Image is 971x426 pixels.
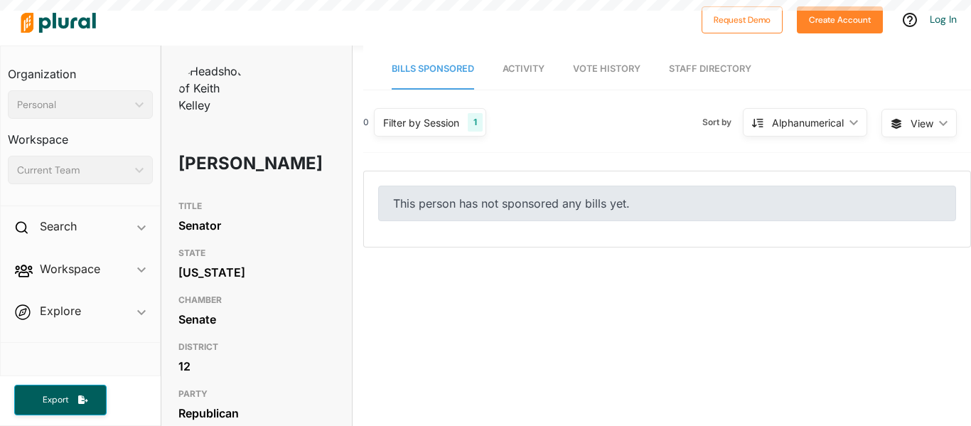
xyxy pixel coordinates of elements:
[573,63,640,74] span: Vote History
[178,309,335,330] div: Senate
[363,116,369,129] div: 0
[392,63,474,74] span: Bills Sponsored
[503,63,544,74] span: Activity
[17,163,129,178] div: Current Team
[911,116,933,131] span: View
[14,385,107,415] button: Export
[178,339,335,356] h3: DISTRICT
[468,113,483,132] div: 1
[17,97,129,112] div: Personal
[797,6,883,33] button: Create Account
[178,63,250,114] img: Headshot of Keith Kelley
[383,115,459,130] div: Filter by Session
[392,49,474,90] a: Bills Sponsored
[669,49,751,90] a: Staff Directory
[8,53,153,85] h3: Organization
[178,385,335,403] h3: PARTY
[40,218,77,234] h2: Search
[33,394,78,406] span: Export
[702,11,783,26] a: Request Demo
[178,403,335,424] div: Republican
[797,11,883,26] a: Create Account
[178,292,335,309] h3: CHAMBER
[702,6,783,33] button: Request Demo
[178,215,335,236] div: Senator
[178,142,272,185] h1: [PERSON_NAME]
[178,356,335,377] div: 12
[772,115,844,130] div: Alphanumerical
[573,49,640,90] a: Vote History
[178,198,335,215] h3: TITLE
[702,116,743,129] span: Sort by
[178,262,335,283] div: [US_STATE]
[378,186,956,221] div: This person has not sponsored any bills yet.
[178,245,335,262] h3: STATE
[930,13,957,26] a: Log In
[8,119,153,150] h3: Workspace
[503,49,544,90] a: Activity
